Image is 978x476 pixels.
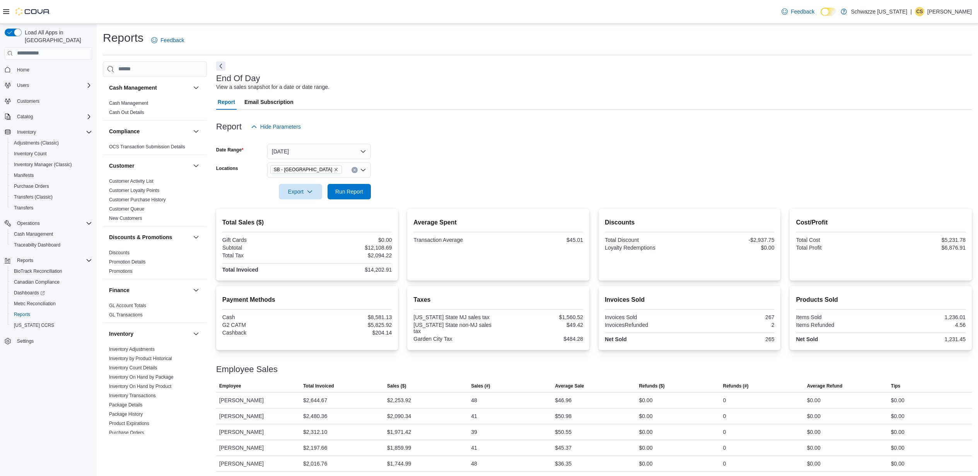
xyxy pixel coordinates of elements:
h2: Products Sold [796,295,966,304]
button: Cash Management [109,84,190,92]
div: G2 CATM [222,322,306,328]
button: Settings [2,335,95,347]
button: Users [2,80,95,91]
button: Next [216,61,225,71]
div: Discounts & Promotions [103,248,207,279]
a: Promotions [109,269,133,274]
span: Dashboards [14,290,45,296]
span: Reports [14,311,30,318]
span: Traceabilty Dashboard [11,240,92,250]
span: Customer Loyalty Points [109,187,159,194]
a: Customer Loyalty Points [109,188,159,193]
a: Customers [14,97,43,106]
span: Promotion Details [109,259,146,265]
div: $50.55 [555,427,572,437]
span: Average Refund [807,383,843,389]
h3: Inventory [109,330,133,338]
div: Garden City Tax [413,336,497,342]
a: Reports [11,310,33,319]
span: Inventory On Hand by Package [109,374,174,380]
span: Hide Parameters [260,123,301,131]
span: Customer Queue [109,206,144,212]
span: BioTrack Reconciliation [11,267,92,276]
span: Catalog [17,114,33,120]
span: Email Subscription [244,94,294,110]
button: Catalog [2,111,95,122]
a: Inventory Adjustments [109,347,155,352]
button: Discounts & Promotions [109,233,190,241]
span: Canadian Compliance [14,279,60,285]
button: Metrc Reconciliation [8,298,95,309]
span: Inventory Count [14,151,47,157]
span: Reports [17,257,33,263]
button: Cash Management [191,83,201,92]
button: BioTrack Reconciliation [8,266,95,277]
div: Loyalty Redemptions [605,245,688,251]
span: Package Details [109,402,143,408]
span: SB - [GEOGRAPHIC_DATA] [274,166,332,173]
a: Inventory On Hand by Product [109,384,171,389]
div: 0 [723,459,726,468]
span: Employee [219,383,241,389]
div: $484.28 [500,336,583,342]
div: $2,480.36 [303,411,327,421]
a: Inventory On Hand by Package [109,374,174,380]
span: Users [14,81,92,90]
div: $1,744.99 [387,459,411,468]
div: $45.01 [500,237,583,243]
span: [US_STATE] CCRS [14,322,54,328]
div: $2,644.67 [303,396,327,405]
button: Purchase Orders [8,181,95,192]
div: $5,825.92 [309,322,392,328]
button: Transfers (Classic) [8,192,95,202]
div: Items Refunded [796,322,879,328]
button: Open list of options [360,167,366,173]
h2: Total Sales ($) [222,218,392,227]
div: $1,971.42 [387,427,411,437]
span: Product Expirations [109,420,149,427]
a: OCS Transaction Submission Details [109,144,185,150]
span: Inventory On Hand by Product [109,383,171,389]
a: Purchase Orders [11,182,52,191]
h3: Employee Sales [216,365,278,374]
button: Compliance [109,127,190,135]
span: Purchase Orders [109,430,144,436]
div: 0 [723,411,726,421]
div: $6,876.91 [882,245,966,251]
span: Tips [891,383,900,389]
div: 267 [691,314,774,320]
div: Transaction Average [413,237,497,243]
div: 39 [471,427,477,437]
p: [PERSON_NAME] [927,7,972,16]
div: Clay Strickland [915,7,924,16]
span: Dashboards [11,288,92,297]
span: Customers [14,96,92,106]
div: 1,231.45 [882,336,966,342]
button: Run Report [328,184,371,199]
span: Transfers [11,203,92,212]
span: Settings [14,336,92,346]
span: Promotions [109,268,133,274]
a: Adjustments (Classic) [11,138,62,148]
span: Refunds (#) [723,383,749,389]
span: Customer Purchase History [109,197,166,203]
a: Manifests [11,171,37,180]
a: GL Transactions [109,312,143,318]
span: Inventory [14,127,92,137]
label: Date Range [216,147,244,153]
button: Finance [109,286,190,294]
div: Subtotal [222,245,306,251]
button: Cash Management [8,229,95,240]
a: Transfers [11,203,36,212]
span: Manifests [11,171,92,180]
a: Transfers (Classic) [11,192,56,202]
span: Canadian Compliance [11,277,92,287]
div: $2,090.34 [387,411,411,421]
div: $50.98 [555,411,572,421]
button: Customer [109,162,190,170]
a: Inventory by Product Historical [109,356,172,361]
div: 0 [723,443,726,452]
span: Operations [17,220,40,226]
